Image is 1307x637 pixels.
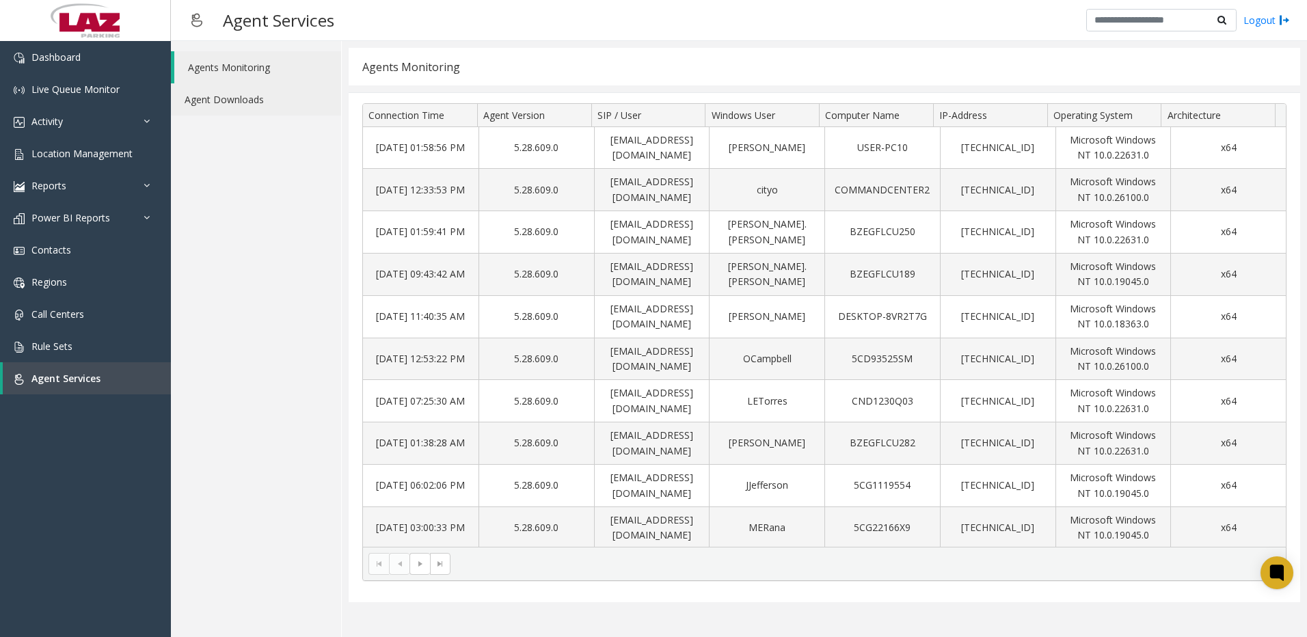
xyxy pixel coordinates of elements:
td: BZEGFLCU189 [824,254,940,296]
td: 5CG22166X9 [824,507,940,550]
td: Microsoft Windows NT 10.0.19045.0 [1055,254,1171,296]
span: Windows User [712,109,775,122]
td: 5CD93525SM [824,338,940,381]
span: Agent Version [483,109,545,122]
td: 5.28.609.0 [479,465,594,507]
td: cityo [709,169,824,211]
span: Operating System [1053,109,1133,122]
td: 5.28.609.0 [479,507,594,550]
span: Go to the next page [409,553,430,575]
img: pageIcon [185,3,209,37]
td: [TECHNICAL_ID] [940,507,1055,550]
td: [DATE] 09:43:42 AM [363,254,479,296]
td: [DATE] 11:40:35 AM [363,296,479,338]
span: Contacts [31,243,71,256]
span: IP-Address [939,109,987,122]
td: CND1230Q03 [824,380,940,422]
td: Microsoft Windows NT 10.0.19045.0 [1055,507,1171,550]
td: 5.28.609.0 [479,422,594,465]
td: x64 [1170,338,1286,381]
img: 'icon' [14,53,25,64]
td: x64 [1170,211,1286,254]
span: Call Centers [31,308,84,321]
td: JJefferson [709,465,824,507]
td: [DATE] 12:33:53 PM [363,169,479,211]
td: [TECHNICAL_ID] [940,380,1055,422]
td: x64 [1170,465,1286,507]
td: x64 [1170,422,1286,465]
td: 5.28.609.0 [479,169,594,211]
td: Microsoft Windows NT 10.0.22631.0 [1055,380,1171,422]
img: 'icon' [14,342,25,353]
td: [EMAIL_ADDRESS][DOMAIN_NAME] [594,254,710,296]
td: LETorres [709,380,824,422]
img: 'icon' [14,277,25,288]
td: Microsoft Windows NT 10.0.22631.0 [1055,127,1171,170]
td: [PERSON_NAME] [709,127,824,170]
span: Go to the next page [415,558,426,569]
a: Logout [1243,13,1290,27]
td: [TECHNICAL_ID] [940,465,1055,507]
td: [DATE] 06:02:06 PM [363,465,479,507]
td: [PERSON_NAME] [709,296,824,338]
td: Microsoft Windows NT 10.0.19045.0 [1055,465,1171,507]
a: Agent Services [3,362,171,394]
td: OCampbell [709,338,824,381]
td: [DATE] 01:59:41 PM [363,211,479,254]
td: [EMAIL_ADDRESS][DOMAIN_NAME] [594,296,710,338]
span: Rule Sets [31,340,72,353]
td: [DATE] 01:38:28 AM [363,422,479,465]
td: [PERSON_NAME].[PERSON_NAME] [709,211,824,254]
td: [PERSON_NAME] [709,422,824,465]
td: [TECHNICAL_ID] [940,211,1055,254]
td: 5.28.609.0 [479,380,594,422]
td: x64 [1170,380,1286,422]
td: 5.28.609.0 [479,296,594,338]
h3: Agent Services [216,3,341,37]
img: 'icon' [14,213,25,224]
span: Dashboard [31,51,81,64]
td: MERana [709,507,824,550]
td: [EMAIL_ADDRESS][DOMAIN_NAME] [594,127,710,170]
a: Agents Monitoring [174,51,341,83]
td: [EMAIL_ADDRESS][DOMAIN_NAME] [594,422,710,465]
td: BZEGFLCU250 [824,211,940,254]
a: Agent Downloads [171,83,341,116]
td: COMMANDCENTER2 [824,169,940,211]
div: Data table [363,104,1286,547]
td: x64 [1170,127,1286,170]
td: [EMAIL_ADDRESS][DOMAIN_NAME] [594,338,710,381]
span: Go to the last page [430,553,450,575]
img: 'icon' [14,374,25,385]
td: [EMAIL_ADDRESS][DOMAIN_NAME] [594,380,710,422]
td: x64 [1170,169,1286,211]
span: Architecture [1168,109,1221,122]
img: 'icon' [14,149,25,160]
td: [TECHNICAL_ID] [940,169,1055,211]
td: Microsoft Windows NT 10.0.22631.0 [1055,211,1171,254]
td: [TECHNICAL_ID] [940,127,1055,170]
td: x64 [1170,254,1286,296]
span: Power BI Reports [31,211,110,224]
td: DESKTOP-8VR2T7G [824,296,940,338]
div: Agents Monitoring [362,58,460,76]
td: Microsoft Windows NT 10.0.18363.0 [1055,296,1171,338]
span: Activity [31,115,63,128]
span: Agent Services [31,372,100,385]
td: [DATE] 07:25:30 AM [363,380,479,422]
span: Connection Time [368,109,444,122]
span: Live Queue Monitor [31,83,120,96]
td: [TECHNICAL_ID] [940,254,1055,296]
td: [TECHNICAL_ID] [940,422,1055,465]
span: Computer Name [825,109,900,122]
td: 5.28.609.0 [479,254,594,296]
td: 5.28.609.0 [479,211,594,254]
td: Microsoft Windows NT 10.0.26100.0 [1055,338,1171,381]
img: 'icon' [14,310,25,321]
td: Microsoft Windows NT 10.0.26100.0 [1055,169,1171,211]
span: SIP / User [597,109,641,122]
td: [TECHNICAL_ID] [940,296,1055,338]
td: [TECHNICAL_ID] [940,338,1055,381]
img: 'icon' [14,181,25,192]
img: 'icon' [14,117,25,128]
